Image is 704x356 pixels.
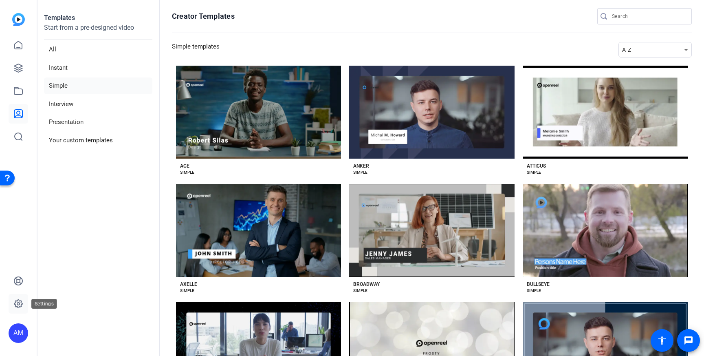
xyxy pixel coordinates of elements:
button: Template image [176,184,341,277]
img: blue-gradient.svg [12,13,25,26]
div: ATTICUS [527,163,546,169]
div: BULLSEYE [527,281,550,287]
button: Template image [349,66,514,159]
button: Template image [523,66,688,159]
div: ANKER [353,163,369,169]
h3: Simple templates [172,42,220,57]
div: SIMPLE [180,169,194,176]
div: SIMPLE [527,169,541,176]
mat-icon: message [684,336,693,345]
div: SIMPLE [353,169,367,176]
li: Your custom templates [44,132,152,149]
div: Settings [31,299,57,309]
li: Presentation [44,114,152,130]
button: Template image [349,184,514,277]
div: SIMPLE [353,287,367,294]
div: BROADWAY [353,281,380,287]
div: AM [9,323,28,343]
button: Template image [523,184,688,277]
div: SIMPLE [180,287,194,294]
input: Search [612,11,685,21]
strong: Templates [44,14,75,22]
li: Interview [44,96,152,113]
div: AXELLE [180,281,197,287]
li: All [44,41,152,58]
button: Template image [176,66,341,159]
li: Simple [44,77,152,94]
span: A-Z [622,46,631,53]
h1: Creator Templates [172,11,235,21]
div: ACE [180,163,189,169]
p: Start from a pre-designed video [44,23,152,40]
li: Instant [44,60,152,76]
div: SIMPLE [527,287,541,294]
mat-icon: accessibility [657,336,667,345]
